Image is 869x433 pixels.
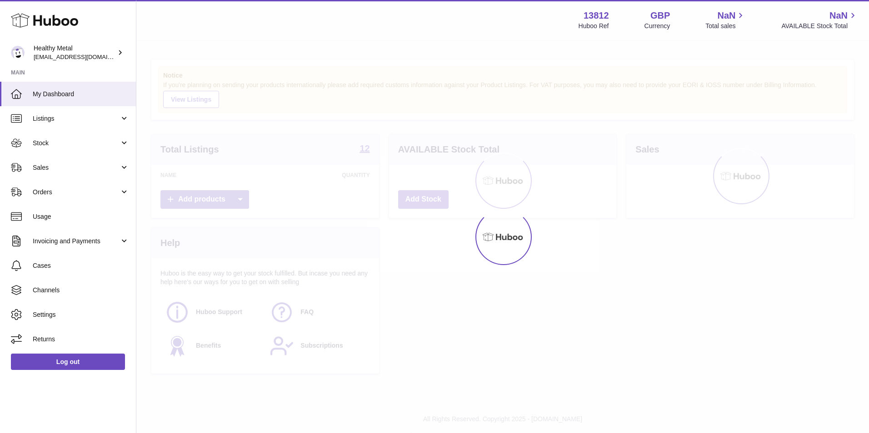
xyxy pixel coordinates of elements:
[33,188,120,197] span: Orders
[34,53,134,60] span: [EMAIL_ADDRESS][DOMAIN_NAME]
[11,46,25,59] img: internalAdmin-13812@internal.huboo.com
[33,114,120,123] span: Listings
[34,44,115,61] div: Healthy Metal
[33,335,129,344] span: Returns
[829,10,848,22] span: NaN
[11,354,125,370] a: Log out
[584,10,609,22] strong: 13812
[33,310,129,319] span: Settings
[33,139,120,148] span: Stock
[33,163,120,172] span: Sales
[33,286,129,295] span: Channels
[717,10,735,22] span: NaN
[33,261,129,270] span: Cases
[33,212,129,221] span: Usage
[705,22,746,30] span: Total sales
[781,10,858,30] a: NaN AVAILABLE Stock Total
[33,90,129,98] span: My Dashboard
[705,10,746,30] a: NaN Total sales
[579,22,609,30] div: Huboo Ref
[781,22,858,30] span: AVAILABLE Stock Total
[644,22,670,30] div: Currency
[33,237,120,246] span: Invoicing and Payments
[650,10,670,22] strong: GBP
